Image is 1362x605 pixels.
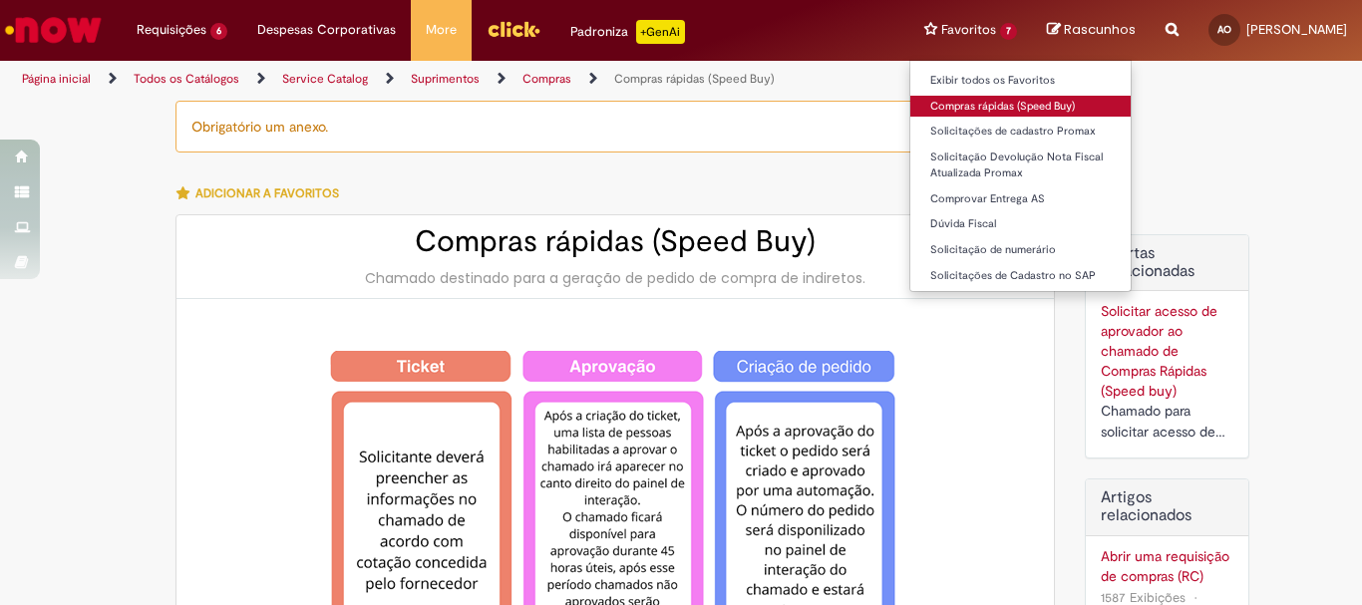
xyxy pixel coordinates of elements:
span: Rascunhos [1064,20,1136,39]
h2: Ofertas Relacionadas [1101,245,1233,280]
a: Solicitações de Cadastro no SAP [910,265,1131,287]
a: Dúvida Fiscal [910,213,1131,235]
span: Adicionar a Favoritos [195,185,339,201]
img: click_logo_yellow_360x200.png [487,14,540,44]
div: Ofertas Relacionadas [1085,234,1249,458]
button: Adicionar a Favoritos [175,172,350,214]
span: AO [1217,23,1231,36]
a: Compras rápidas (Speed Buy) [614,71,775,87]
span: 6 [210,23,227,40]
a: Compras rápidas (Speed Buy) [910,96,1131,118]
span: More [426,20,457,40]
div: Obrigatório um anexo. [175,101,1055,152]
div: Padroniza [570,20,685,44]
p: +GenAi [636,20,685,44]
ul: Favoritos [909,60,1132,292]
span: Requisições [137,20,206,40]
a: Abrir uma requisição de compras (RC) [1101,546,1233,586]
a: Todos os Catálogos [134,71,239,87]
h3: Artigos relacionados [1101,489,1233,524]
a: Service Catalog [282,71,368,87]
span: [PERSON_NAME] [1246,21,1347,38]
a: Solicitar acesso de aprovador ao chamado de Compras Rápidas (Speed buy) [1101,302,1217,400]
a: Solicitação Devolução Nota Fiscal Atualizada Promax [910,147,1131,183]
img: ServiceNow [2,10,105,50]
a: Rascunhos [1047,21,1136,40]
a: Exibir todos os Favoritos [910,70,1131,92]
ul: Trilhas de página [15,61,893,98]
a: Solicitações de cadastro Promax [910,121,1131,143]
a: Suprimentos [411,71,480,87]
div: Chamado para solicitar acesso de aprovador ao ticket de Speed buy [1101,401,1233,443]
span: Despesas Corporativas [257,20,396,40]
a: Página inicial [22,71,91,87]
span: 7 [1000,23,1017,40]
a: Comprovar Entrega AS [910,188,1131,210]
span: Favoritos [941,20,996,40]
a: Solicitação de numerário [910,239,1131,261]
div: Chamado destinado para a geração de pedido de compra de indiretos. [196,268,1034,288]
h2: Compras rápidas (Speed Buy) [196,225,1034,258]
a: Compras [522,71,571,87]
